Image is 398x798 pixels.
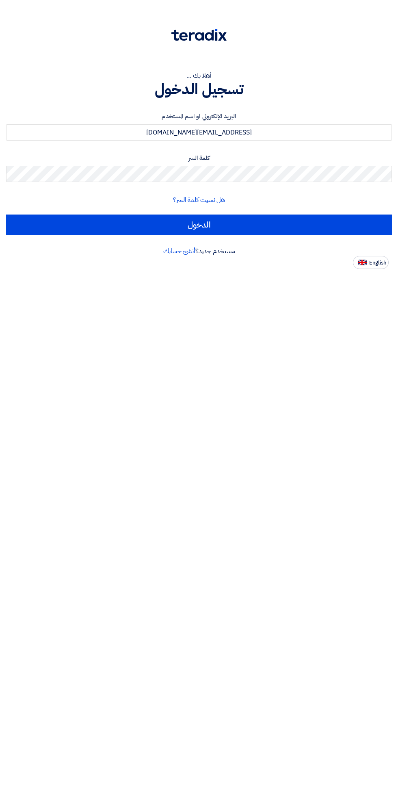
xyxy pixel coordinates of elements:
[6,215,392,235] input: الدخول
[6,112,392,121] label: البريد الإلكتروني او اسم المستخدم
[173,195,225,205] a: هل نسيت كلمة السر؟
[6,124,392,141] input: أدخل بريد العمل الإلكتروني او اسم المستخدم الخاص بك ...
[171,29,227,41] img: Teradix logo
[6,154,392,163] label: كلمة السر
[358,260,367,266] img: en-US.png
[6,80,392,98] h1: تسجيل الدخول
[6,71,392,80] div: أهلا بك ...
[163,246,195,256] a: أنشئ حسابك
[6,246,392,256] div: مستخدم جديد؟
[369,260,386,266] span: English
[353,256,389,269] button: English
